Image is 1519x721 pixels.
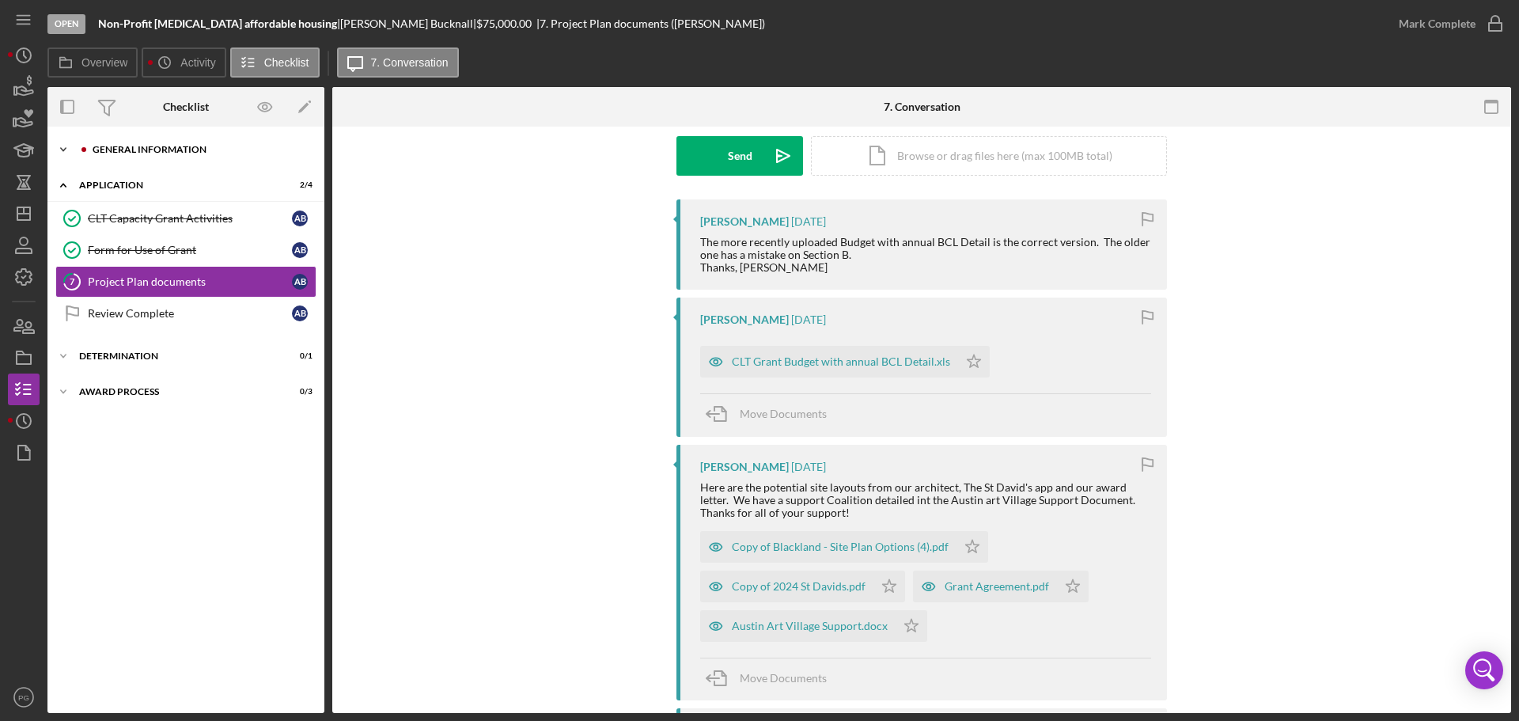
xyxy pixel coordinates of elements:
button: Move Documents [700,658,843,698]
div: Project Plan documents [88,275,292,288]
button: CLT Grant Budget with annual BCL Detail.xls [700,346,990,378]
div: A B [292,242,308,258]
time: 2025-07-29 18:04 [791,461,826,473]
div: A B [292,211,308,226]
button: 7. Conversation [337,47,459,78]
div: General Information [93,145,305,154]
a: 7Project Plan documentsAB [55,266,316,298]
a: Review CompleteAB [55,298,316,329]
span: Move Documents [740,407,827,420]
div: Checklist [163,101,209,113]
button: Copy of Blackland - Site Plan Options (4).pdf [700,531,988,563]
div: The more recently uploaded Budget with annual BCL Detail is the correct version. The older one ha... [700,236,1151,274]
button: Activity [142,47,225,78]
div: Open Intercom Messenger [1465,651,1503,689]
label: Activity [180,56,215,69]
tspan: 7 [70,276,75,287]
button: Austin Art Village Support.docx [700,610,927,642]
div: Open [47,14,85,34]
button: PG [8,681,40,713]
div: Review Complete [88,307,292,320]
div: Here are the potential site layouts from our architect, The St David's app and our award letter. ... [700,481,1151,519]
time: 2025-07-30 22:29 [791,313,826,326]
a: CLT Capacity Grant ActivitiesAB [55,203,316,234]
button: Move Documents [700,394,843,434]
time: 2025-07-30 22:30 [791,215,826,228]
div: 0 / 1 [284,351,313,361]
button: Overview [47,47,138,78]
text: PG [18,693,29,702]
button: Mark Complete [1383,8,1511,40]
a: Form for Use of GrantAB [55,234,316,266]
button: Grant Agreement.pdf [913,571,1089,602]
button: Send [676,136,803,176]
label: 7. Conversation [371,56,449,69]
div: Austin Art Village Support.docx [732,620,888,632]
div: [PERSON_NAME] [700,215,789,228]
div: CLT Capacity Grant Activities [88,212,292,225]
div: 2 / 4 [284,180,313,190]
button: Checklist [230,47,320,78]
b: Non-Profit [MEDICAL_DATA] affordable housing [98,17,337,30]
div: $75,000.00 [476,17,536,30]
div: Application [79,180,273,190]
div: A B [292,274,308,290]
div: Form for Use of Grant [88,244,292,256]
div: CLT Grant Budget with annual BCL Detail.xls [732,355,950,368]
div: Send [728,136,752,176]
div: [PERSON_NAME] [700,461,789,473]
div: 0 / 3 [284,387,313,397]
label: Checklist [264,56,309,69]
div: 7. Conversation [884,101,960,113]
div: Copy of Blackland - Site Plan Options (4).pdf [732,541,949,553]
div: Copy of 2024 St Davids.pdf [732,580,866,593]
span: Move Documents [740,671,827,685]
div: [PERSON_NAME] [700,313,789,326]
button: Copy of 2024 St Davids.pdf [700,571,905,602]
div: | [98,17,340,30]
div: Award Process [79,387,273,397]
div: A B [292,305,308,321]
label: Overview [81,56,127,69]
div: | 7. Project Plan documents ([PERSON_NAME]) [536,17,765,30]
div: [PERSON_NAME] Bucknall | [340,17,476,30]
div: Determination [79,351,273,361]
div: Grant Agreement.pdf [945,580,1049,593]
div: Mark Complete [1399,8,1475,40]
